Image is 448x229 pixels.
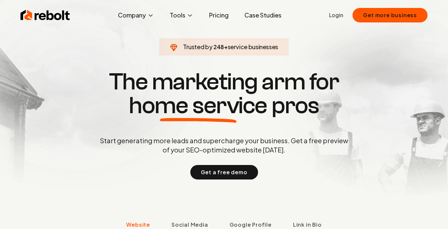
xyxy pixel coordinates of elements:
[190,165,258,180] button: Get a free demo
[98,136,350,154] p: Start generating more leads and supercharge your business. Get a free preview of your SEO-optimiz...
[171,221,208,229] span: Social Media
[183,43,212,50] span: Trusted by
[204,9,234,22] a: Pricing
[353,8,428,22] button: Get more business
[228,43,279,50] span: service businesses
[126,221,150,229] span: Website
[230,221,272,229] span: Google Profile
[293,221,322,229] span: Link in Bio
[165,9,199,22] button: Tools
[239,9,287,22] a: Case Studies
[20,9,70,22] img: Rebolt Logo
[129,94,267,117] span: home service
[213,42,224,51] span: 248
[65,70,383,117] h1: The marketing arm for pros
[329,11,343,19] a: Login
[113,9,159,22] button: Company
[224,43,228,50] span: +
